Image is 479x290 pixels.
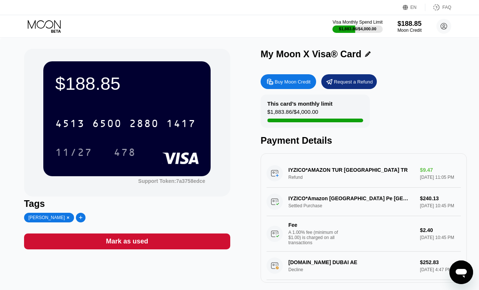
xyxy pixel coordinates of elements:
[288,222,340,228] div: Fee
[114,147,136,159] div: 478
[334,79,373,85] div: Request a Refund
[55,119,85,130] div: 4513
[138,178,205,184] div: Support Token: 7a3758edce
[261,49,361,59] div: My Moon X Visa® Card
[267,216,461,252] div: FeeA 1.00% fee (minimum of $1.00) is charged on all transactions$2.40[DATE] 10:45 PM
[321,74,377,89] div: Request a Refund
[288,230,344,245] div: A 1.00% fee (minimum of $1.00) is charged on all transactions
[398,20,422,33] div: $188.85Moon Credit
[261,135,467,146] div: Payment Details
[55,73,199,94] div: $188.85
[129,119,159,130] div: 2880
[449,260,473,284] iframe: Button to launch messaging window, conversation in progress
[398,20,422,28] div: $188.85
[24,233,230,249] div: Mark as used
[50,143,98,161] div: 11/27
[420,227,461,233] div: $2.40
[55,147,92,159] div: 11/27
[267,100,332,107] div: This card’s monthly limit
[51,114,200,133] div: 4513650028801417
[166,119,196,130] div: 1417
[420,235,461,240] div: [DATE] 10:45 PM
[332,20,382,25] div: Visa Monthly Spend Limit
[138,178,205,184] div: Support Token:7a3758edce
[261,74,316,89] div: Buy Moon Credit
[108,143,141,161] div: 478
[411,5,417,10] div: EN
[24,198,230,209] div: Tags
[29,215,65,220] div: [PERSON_NAME]
[332,20,382,33] div: Visa Monthly Spend Limit$1,883.86/$4,000.00
[425,4,451,11] div: FAQ
[106,237,148,246] div: Mark as used
[267,109,318,119] div: $1,883.86 / $4,000.00
[275,79,311,85] div: Buy Moon Credit
[398,28,422,33] div: Moon Credit
[442,5,451,10] div: FAQ
[403,4,425,11] div: EN
[339,27,376,31] div: $1,883.86 / $4,000.00
[92,119,122,130] div: 6500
